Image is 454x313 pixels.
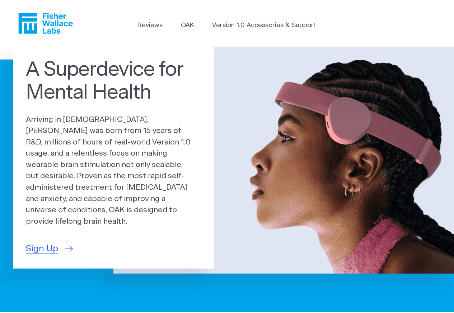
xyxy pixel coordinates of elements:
[137,21,163,30] a: Reviews
[18,13,73,34] a: Fisher Wallace
[26,242,73,256] a: Sign Up
[26,242,58,256] span: Sign Up
[26,58,201,104] h1: A Superdevice for Mental Health
[212,21,317,30] a: Version 1.0 Accessories & Support
[181,21,194,30] a: OAK
[26,114,201,227] p: Arriving in [DEMOGRAPHIC_DATA], [PERSON_NAME] was born from 15 years of R&D, millions of hours of...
